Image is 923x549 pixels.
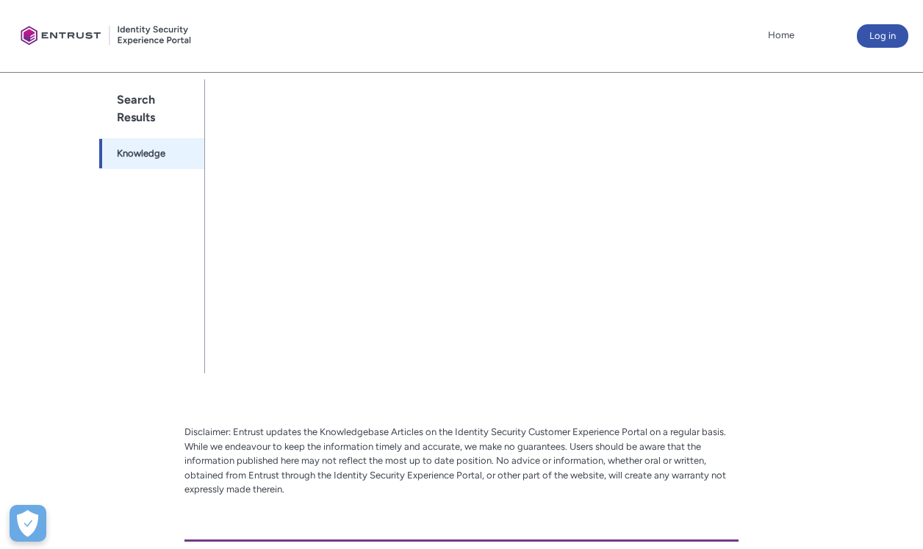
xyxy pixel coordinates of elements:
[10,505,46,542] button: Open Preferences
[764,24,798,46] a: Home
[99,138,204,169] a: Knowledge
[10,505,46,542] div: Cookie Preferences
[857,24,908,48] button: Log in
[184,425,739,497] p: Disclaimer: Entrust updates the Knowledgebase Articles on the Identity Security Customer Experien...
[99,79,204,138] h1: Search Results
[117,146,165,161] span: Knowledge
